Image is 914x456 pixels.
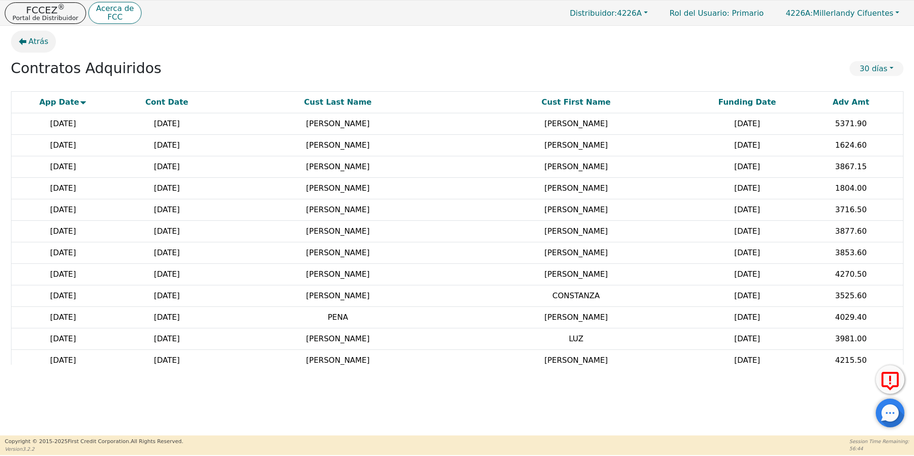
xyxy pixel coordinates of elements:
td: [DATE] [695,135,799,156]
a: FCCEZ®Portal de Distribuidor [5,2,86,24]
td: [DATE] [695,156,799,178]
td: [PERSON_NAME] [457,264,695,285]
td: [PERSON_NAME] [219,199,457,221]
sup: ® [57,3,65,11]
td: [DATE] [115,307,218,328]
div: Cust Last Name [221,97,455,108]
span: Millerlandy Cifuentes [786,9,893,18]
span: All Rights Reserved. [131,438,183,445]
p: Version 3.2.2 [5,445,183,453]
td: 5371.90 [799,113,903,135]
td: [DATE] [695,307,799,328]
td: [DATE] [695,328,799,350]
td: [DATE] [11,199,115,221]
td: [DATE] [695,178,799,199]
td: 3853.60 [799,242,903,264]
td: [DATE] [115,156,218,178]
button: Atrás [11,31,56,53]
td: [DATE] [115,178,218,199]
td: [PERSON_NAME] [457,242,695,264]
td: [PERSON_NAME] [457,199,695,221]
td: [DATE] [695,113,799,135]
td: [DATE] [115,285,218,307]
td: [PERSON_NAME] [219,156,457,178]
td: 4215.50 [799,350,903,371]
td: [PERSON_NAME] [457,113,695,135]
button: 4226A:Millerlandy Cifuentes [776,6,909,21]
a: Rol del Usuario: Primario [660,4,773,22]
td: [DATE] [115,264,218,285]
td: 4270.50 [799,264,903,285]
td: [DATE] [695,242,799,264]
td: [PERSON_NAME] [457,156,695,178]
div: Funding Date [697,97,796,108]
td: [PERSON_NAME] [457,178,695,199]
td: [DATE] [115,135,218,156]
td: [DATE] [695,221,799,242]
td: [PERSON_NAME] [457,135,695,156]
td: 3877.60 [799,221,903,242]
td: [DATE] [11,135,115,156]
p: Session Time Remaining: [849,438,909,445]
td: [DATE] [115,113,218,135]
p: Primario [660,4,773,22]
td: [PERSON_NAME] [219,178,457,199]
td: [DATE] [11,113,115,135]
td: [DATE] [11,156,115,178]
td: [PERSON_NAME] [219,113,457,135]
td: 1804.00 [799,178,903,199]
span: Distribuidor: [570,9,617,18]
td: [DATE] [695,350,799,371]
td: [PERSON_NAME] [457,221,695,242]
td: [PERSON_NAME] [219,350,457,371]
td: [DATE] [11,178,115,199]
td: [DATE] [115,221,218,242]
td: 3525.60 [799,285,903,307]
td: [DATE] [695,285,799,307]
td: [PERSON_NAME] [457,307,695,328]
td: [DATE] [11,350,115,371]
td: [DATE] [11,285,115,307]
td: [PERSON_NAME] [219,328,457,350]
td: 3981.00 [799,328,903,350]
td: LUZ [457,328,695,350]
button: Reportar Error a FCC [876,365,904,394]
td: [DATE] [115,328,218,350]
span: 4226A: [786,9,813,18]
div: Cont Date [117,97,216,108]
span: 4226A [570,9,642,18]
td: [DATE] [115,242,218,264]
button: 30 días [849,61,903,76]
button: Distribuidor:4226A [560,6,658,21]
td: [DATE] [11,307,115,328]
td: [DATE] [11,242,115,264]
p: Portal de Distribuidor [12,15,78,21]
div: App Date [14,97,113,108]
a: Acerca deFCC [88,2,141,24]
td: [PERSON_NAME] [219,221,457,242]
td: [DATE] [115,350,218,371]
td: [DATE] [11,328,115,350]
td: [DATE] [695,264,799,285]
p: Copyright © 2015- 2025 First Credit Corporation. [5,438,183,446]
td: PENA [219,307,457,328]
div: Cust First Name [459,97,693,108]
td: [PERSON_NAME] [219,285,457,307]
td: [PERSON_NAME] [457,350,695,371]
td: [PERSON_NAME] [219,264,457,285]
td: [DATE] [11,221,115,242]
span: Rol del Usuario : [670,9,729,18]
p: FCCEZ [12,5,78,15]
p: 56:44 [849,445,909,452]
td: CONSTANZA [457,285,695,307]
td: [DATE] [115,199,218,221]
td: 1624.60 [799,135,903,156]
p: FCC [96,13,134,21]
td: 3867.15 [799,156,903,178]
p: Acerca de [96,5,134,12]
div: Adv Amt [802,97,901,108]
span: Atrás [29,36,49,47]
td: 4029.40 [799,307,903,328]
